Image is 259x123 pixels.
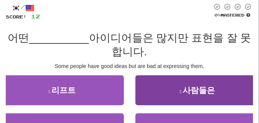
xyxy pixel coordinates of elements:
span: 어떤 [8,32,29,44]
span: 사람들은 [183,86,215,95]
span: Score: [6,14,26,19]
span: 리프트 [51,86,76,95]
span: 0 % [215,13,221,17]
span: __________ [29,32,89,44]
div: Some people have good ideas but are bad at expressing them. [6,62,253,70]
div: Mastered [212,12,253,18]
small: 2 . [179,89,183,94]
small: 1 . [48,89,51,94]
span: 아이디어들은 많지만 표현을 잘 못합니다. [89,32,251,58]
span: 12 [31,13,40,20]
div: / [6,3,40,13]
